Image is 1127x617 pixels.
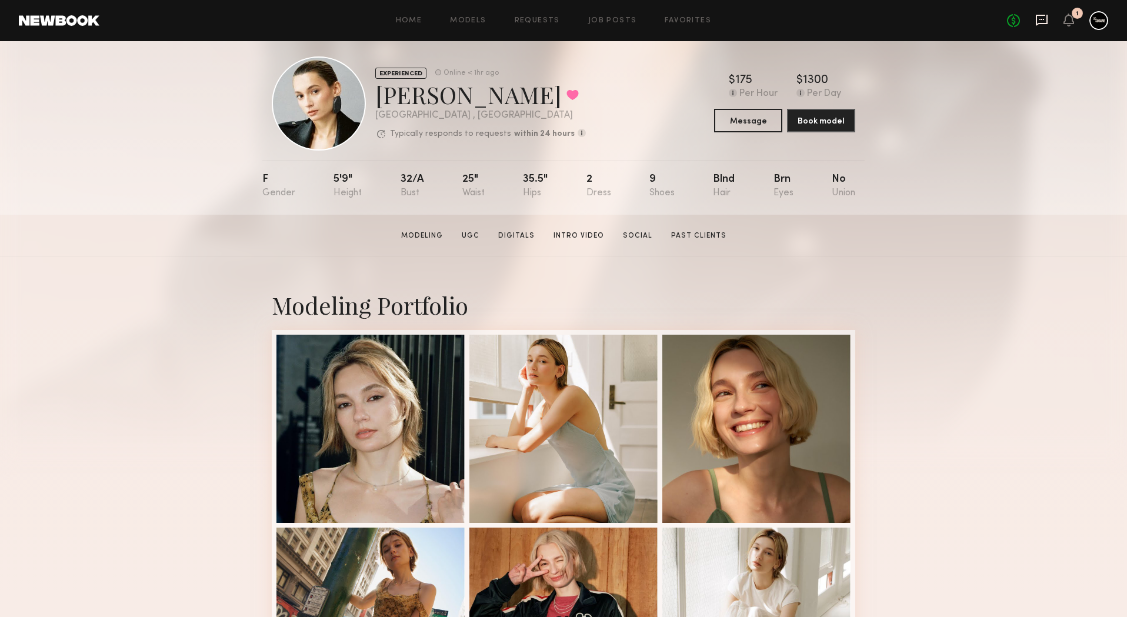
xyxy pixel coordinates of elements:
div: 175 [735,75,752,86]
div: Online < 1hr ago [444,69,499,77]
a: UGC [457,231,484,241]
div: F [262,174,295,198]
a: Digitals [494,231,539,241]
div: Blnd [713,174,735,198]
div: Brn [773,174,793,198]
div: [GEOGRAPHIC_DATA] , [GEOGRAPHIC_DATA] [375,111,586,121]
div: 35.5" [523,174,548,198]
div: 1300 [803,75,828,86]
div: $ [796,75,803,86]
div: 32/a [401,174,424,198]
div: Per Hour [739,89,778,99]
a: Intro Video [549,231,609,241]
a: Favorites [665,17,711,25]
button: Book model [787,109,855,132]
a: Requests [515,17,560,25]
p: Typically responds to requests [390,130,511,138]
div: 9 [649,174,675,198]
div: Modeling Portfolio [272,289,855,321]
div: Per Day [807,89,841,99]
a: Past Clients [666,231,731,241]
a: Social [618,231,657,241]
a: Modeling [396,231,448,241]
div: 1 [1076,11,1079,17]
div: EXPERIENCED [375,68,426,79]
div: [PERSON_NAME] [375,79,586,110]
a: Job Posts [588,17,637,25]
div: $ [729,75,735,86]
div: 25" [462,174,485,198]
b: within 24 hours [514,130,575,138]
div: 5'9" [334,174,362,198]
a: Models [450,17,486,25]
div: No [832,174,855,198]
a: Home [396,17,422,25]
div: 2 [586,174,611,198]
button: Message [714,109,782,132]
